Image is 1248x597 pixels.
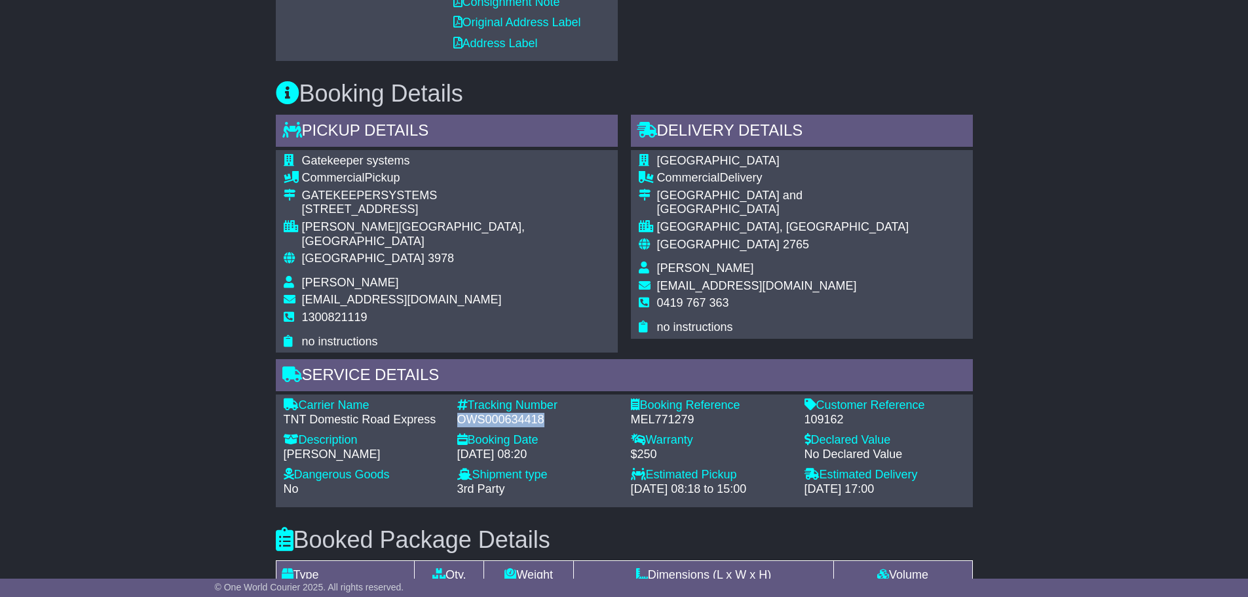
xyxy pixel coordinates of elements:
[215,582,404,592] span: © One World Courier 2025. All rights reserved.
[284,398,444,413] div: Carrier Name
[657,220,909,235] div: [GEOGRAPHIC_DATA], [GEOGRAPHIC_DATA]
[457,482,505,495] span: 3rd Party
[453,16,581,29] a: Original Address Label
[574,561,833,590] td: Dimensions (L x W x H)
[657,320,733,334] span: no instructions
[783,238,809,251] span: 2765
[631,468,791,482] div: Estimated Pickup
[631,413,791,427] div: MEL771279
[804,468,965,482] div: Estimated Delivery
[284,433,444,448] div: Description
[284,482,299,495] span: No
[657,202,909,217] div: [GEOGRAPHIC_DATA]
[284,448,444,462] div: [PERSON_NAME]
[302,252,425,265] span: [GEOGRAPHIC_DATA]
[276,359,973,395] div: Service Details
[457,433,618,448] div: Booking Date
[631,115,973,150] div: Delivery Details
[457,468,618,482] div: Shipment type
[657,261,754,275] span: [PERSON_NAME]
[284,468,444,482] div: Dangerous Goods
[302,202,610,217] div: [STREET_ADDRESS]
[302,189,610,203] div: GATEKEEPERSYSTEMS
[302,311,368,324] span: 1300821119
[804,433,965,448] div: Declared Value
[657,154,780,167] span: [GEOGRAPHIC_DATA]
[804,413,965,427] div: 109162
[657,279,857,292] span: [EMAIL_ADDRESS][DOMAIN_NAME]
[284,413,444,427] div: TNT Domestic Road Express
[804,398,965,413] div: Customer Reference
[657,189,909,203] div: [GEOGRAPHIC_DATA] and
[302,171,610,185] div: Pickup
[276,81,973,107] h3: Booking Details
[657,238,780,251] span: [GEOGRAPHIC_DATA]
[484,561,574,590] td: Weight
[457,398,618,413] div: Tracking Number
[631,448,791,462] div: $250
[833,561,972,590] td: Volume
[302,276,399,289] span: [PERSON_NAME]
[657,171,909,185] div: Delivery
[276,115,618,150] div: Pickup Details
[428,252,454,265] span: 3978
[302,154,410,167] span: Gatekeeper systems
[457,413,618,427] div: OWS000634418
[457,448,618,462] div: [DATE] 08:20
[276,561,415,590] td: Type
[804,448,965,462] div: No Declared Value
[631,482,791,497] div: [DATE] 08:18 to 15:00
[804,482,965,497] div: [DATE] 17:00
[657,171,720,184] span: Commercial
[276,527,973,553] h3: Booked Package Details
[302,220,610,248] div: [PERSON_NAME][GEOGRAPHIC_DATA], [GEOGRAPHIC_DATA]
[453,37,538,50] a: Address Label
[302,335,378,348] span: no instructions
[415,561,484,590] td: Qty.
[302,293,502,306] span: [EMAIL_ADDRESS][DOMAIN_NAME]
[631,398,791,413] div: Booking Reference
[302,171,365,184] span: Commercial
[657,296,729,309] span: 0419 767 363
[631,433,791,448] div: Warranty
